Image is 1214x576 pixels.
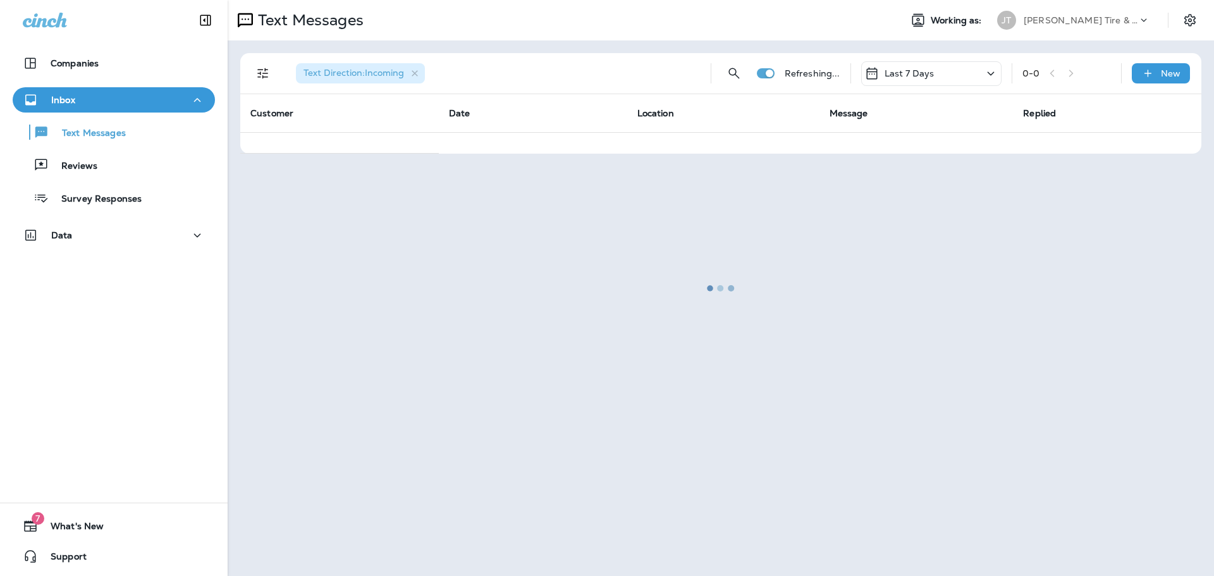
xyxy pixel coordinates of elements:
[13,87,215,113] button: Inbox
[188,8,223,33] button: Collapse Sidebar
[13,513,215,539] button: 7What's New
[38,521,104,536] span: What's New
[13,544,215,569] button: Support
[49,193,142,205] p: Survey Responses
[13,185,215,211] button: Survey Responses
[13,223,215,248] button: Data
[49,161,97,173] p: Reviews
[13,152,215,178] button: Reviews
[51,95,75,105] p: Inbox
[49,128,126,140] p: Text Messages
[32,512,44,525] span: 7
[51,230,73,240] p: Data
[13,119,215,145] button: Text Messages
[51,58,99,68] p: Companies
[13,51,215,76] button: Companies
[1161,68,1180,78] p: New
[38,551,87,567] span: Support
